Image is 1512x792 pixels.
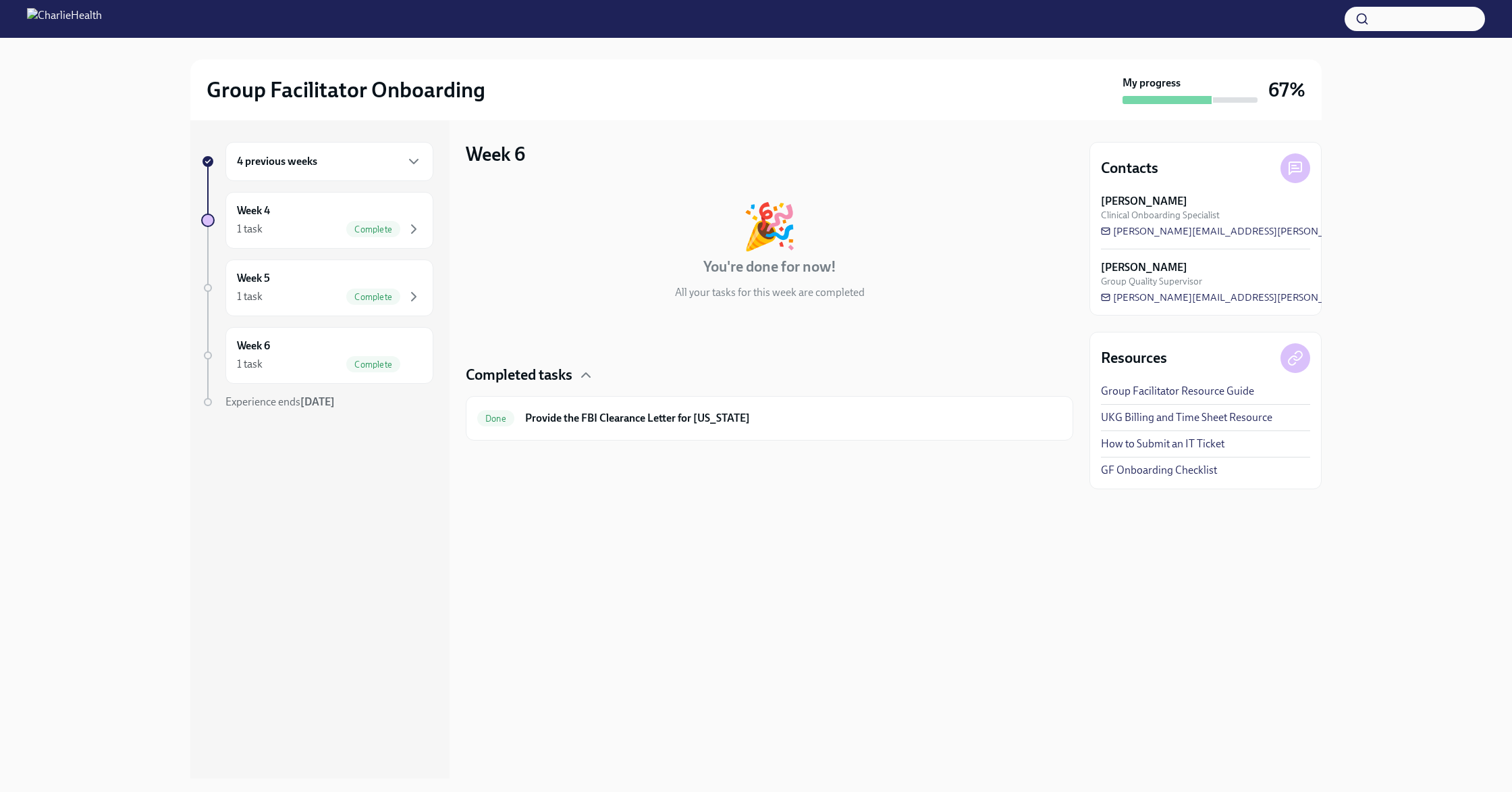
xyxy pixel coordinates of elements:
a: [PERSON_NAME][EMAIL_ADDRESS][PERSON_NAME][DOMAIN_NAME] [1101,291,1438,304]
div: 1 task [237,357,263,372]
span: Complete [346,360,400,370]
h4: Resources [1101,348,1167,368]
h4: Completed tasks [466,365,572,385]
span: Experience ends [225,395,335,408]
h6: Week 5 [237,271,270,286]
h6: Provide the FBI Clearance Letter for [US_STATE] [525,411,1062,426]
h3: 67% [1268,78,1305,102]
a: Week 51 taskComplete [201,259,433,316]
div: Completed tasks [466,365,1073,385]
h3: Week 6 [466,142,525,166]
strong: My progress [1123,76,1181,91]
span: Complete [346,292,400,302]
span: Complete [346,224,400,234]
div: 🎉 [742,204,797,249]
div: 1 task [237,222,263,237]
a: Week 61 taskComplete [201,327,433,384]
h6: Week 4 [237,203,270,218]
h6: 4 previous weeks [237,154,317,169]
p: All your tasks for this week are completed [675,285,865,300]
img: CharlieHealth [27,8,102,30]
span: Done [477,414,514,424]
h4: You're done for now! [703,257,836,277]
a: Week 41 taskComplete [201,192,433,249]
h6: Week 6 [237,339,270,353]
a: Group Facilitator Resource Guide [1101,384,1254,399]
h4: Contacts [1101,158,1158,178]
div: 1 task [237,289,263,304]
a: DoneProvide the FBI Clearance Letter for [US_STATE] [477,407,1062,429]
strong: [PERSON_NAME] [1101,194,1187,209]
strong: [PERSON_NAME] [1101,260,1187,275]
span: Clinical Onboarding Specialist [1101,209,1220,222]
strong: [DATE] [300,395,335,408]
div: 4 previous weeks [225,142,433,181]
a: [PERSON_NAME][EMAIL_ADDRESS][PERSON_NAME][DOMAIN_NAME] [1101,224,1438,238]
a: How to Submit an IT Ticket [1101,437,1224,451]
span: Group Quality Supervisor [1101,275,1202,288]
a: GF Onboarding Checklist [1101,463,1217,478]
h2: Group Facilitator Onboarding [207,76,485,103]
a: UKG Billing and Time Sheet Resource [1101,410,1272,425]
